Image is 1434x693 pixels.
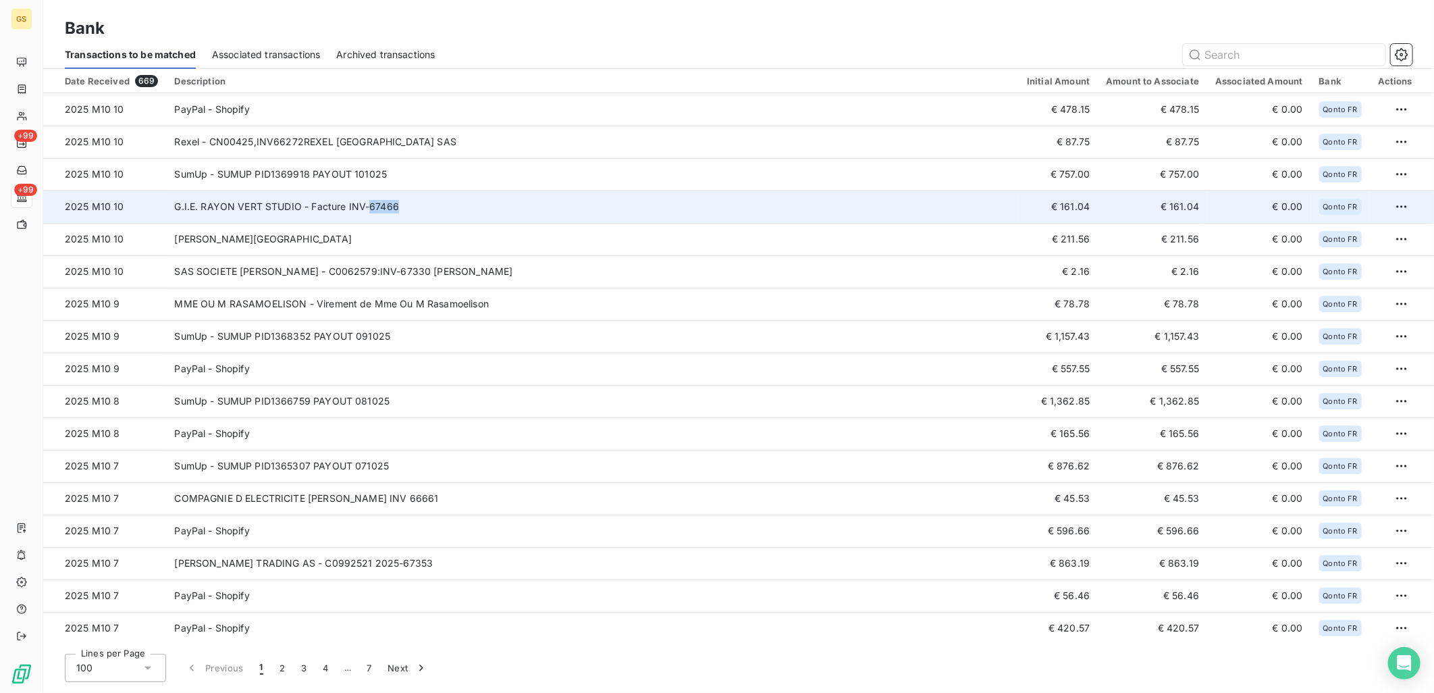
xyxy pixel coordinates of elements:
[1207,580,1311,612] td: € 0.00
[65,16,105,41] h3: Bank
[1098,158,1207,190] td: € 757.00
[1098,515,1207,547] td: € 596.66
[1019,126,1098,158] td: € 87.75
[177,654,252,682] button: Previous
[293,654,315,682] button: 3
[1019,417,1098,450] td: € 165.56
[1207,320,1311,353] td: € 0.00
[166,515,1019,547] td: PayPal - Shopify
[11,663,32,685] img: Logo LeanPay
[43,158,166,190] td: 2025 M10 10
[1323,462,1358,470] span: Qonto FR
[1207,547,1311,580] td: € 0.00
[166,482,1019,515] td: COMPAGNIE D ELECTRICITE [PERSON_NAME] INV 66661
[43,612,166,644] td: 2025 M10 7
[14,184,37,196] span: +99
[1323,235,1358,243] span: Qonto FR
[1019,353,1098,385] td: € 557.55
[1215,76,1303,86] div: Associated Amount
[1106,76,1199,86] div: Amount to Associate
[1019,255,1098,288] td: € 2.16
[1027,76,1090,86] div: Initial Amount
[14,130,37,142] span: +99
[1098,190,1207,223] td: € 161.04
[1207,515,1311,547] td: € 0.00
[43,450,166,482] td: 2025 M10 7
[1098,288,1207,320] td: € 78.78
[1019,93,1098,126] td: € 478.15
[1019,190,1098,223] td: € 161.04
[65,48,196,61] span: Transactions to be matched
[1323,138,1358,146] span: Qonto FR
[1207,93,1311,126] td: € 0.00
[1207,190,1311,223] td: € 0.00
[271,654,293,682] button: 2
[135,75,158,87] span: 669
[43,547,166,580] td: 2025 M10 7
[166,223,1019,255] td: [PERSON_NAME][GEOGRAPHIC_DATA]
[1323,170,1358,178] span: Qonto FR
[379,654,436,682] button: Next
[1207,126,1311,158] td: € 0.00
[11,8,32,30] div: GS
[358,654,379,682] button: 7
[166,385,1019,417] td: SumUp - SUMUP PID1366759 PAYOUT 081025
[65,75,158,87] div: Date Received
[1378,76,1412,86] div: Actions
[1207,158,1311,190] td: € 0.00
[1098,417,1207,450] td: € 165.56
[43,320,166,353] td: 2025 M10 9
[1323,105,1358,113] span: Qonto FR
[1098,320,1207,353] td: € 1,157.43
[166,353,1019,385] td: PayPal - Shopify
[1319,76,1362,86] div: Bank
[1323,332,1358,340] span: Qonto FR
[1323,624,1358,632] span: Qonto FR
[43,93,166,126] td: 2025 M10 10
[166,288,1019,320] td: MME OU M RASAMOELISON - Virement de Mme Ou M Rasamoelison
[43,288,166,320] td: 2025 M10 9
[1019,580,1098,612] td: € 56.46
[1323,527,1358,535] span: Qonto FR
[1207,417,1311,450] td: € 0.00
[1323,203,1358,211] span: Qonto FR
[43,190,166,223] td: 2025 M10 10
[1323,397,1358,405] span: Qonto FR
[1019,385,1098,417] td: € 1,362.85
[166,450,1019,482] td: SumUp - SUMUP PID1365307 PAYOUT 071025
[1207,450,1311,482] td: € 0.00
[1207,482,1311,515] td: € 0.00
[1207,612,1311,644] td: € 0.00
[43,515,166,547] td: 2025 M10 7
[1388,647,1420,679] div: Open Intercom Messenger
[43,353,166,385] td: 2025 M10 9
[1098,223,1207,255] td: € 211.56
[1098,126,1207,158] td: € 87.75
[1019,612,1098,644] td: € 420.57
[1098,93,1207,126] td: € 478.15
[1098,255,1207,288] td: € 2.16
[1098,385,1207,417] td: € 1,362.85
[1098,450,1207,482] td: € 876.62
[212,48,320,61] span: Associated transactions
[166,93,1019,126] td: PayPal - Shopify
[1207,385,1311,417] td: € 0.00
[1098,580,1207,612] td: € 56.46
[1323,494,1358,503] span: Qonto FR
[252,654,271,682] button: 1
[166,126,1019,158] td: Rexel - CN00425,INV66272REXEL [GEOGRAPHIC_DATA] SAS
[1019,158,1098,190] td: € 757.00
[43,126,166,158] td: 2025 M10 10
[1019,320,1098,353] td: € 1,157.43
[43,482,166,515] td: 2025 M10 7
[1323,592,1358,600] span: Qonto FR
[1207,288,1311,320] td: € 0.00
[166,580,1019,612] td: PayPal - Shopify
[315,654,337,682] button: 4
[43,580,166,612] td: 2025 M10 7
[336,48,435,61] span: Archived transactions
[1019,482,1098,515] td: € 45.53
[1323,430,1358,438] span: Qonto FR
[1019,450,1098,482] td: € 876.62
[1019,223,1098,255] td: € 211.56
